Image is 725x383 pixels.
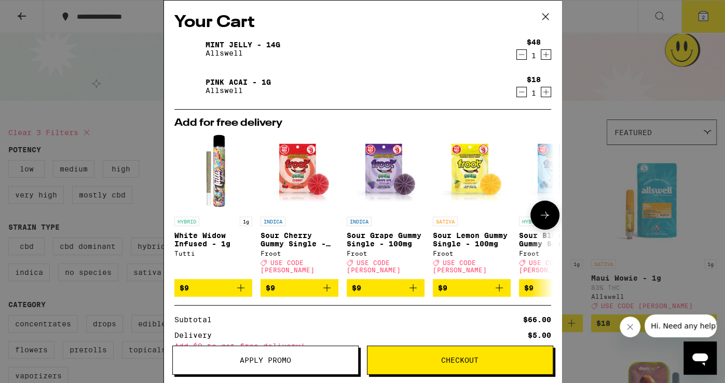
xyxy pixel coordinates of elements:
[352,284,361,292] span: $9
[206,78,271,86] a: Pink Acai - 1g
[261,134,338,279] a: Open page for Sour Cherry Gummy Single - 100mg from Froot
[266,284,275,292] span: $9
[519,259,573,273] span: USE CODE [PERSON_NAME]
[347,217,372,226] p: INDICA
[206,41,280,49] a: Mint Jelly - 14g
[206,86,271,95] p: Allswell
[174,316,219,323] div: Subtotal
[347,250,425,257] div: Froot
[6,7,75,16] span: Hi. Need any help?
[261,279,338,297] button: Add to bag
[174,279,252,297] button: Add to bag
[261,231,338,248] p: Sour Cherry Gummy Single - 100mg
[347,231,425,248] p: Sour Grape Gummy Single - 100mg
[174,332,219,339] div: Delivery
[519,217,544,226] p: HYBRID
[174,34,203,63] img: Mint Jelly - 14g
[347,259,401,273] span: USE CODE [PERSON_NAME]
[180,284,189,292] span: $9
[174,250,252,257] div: Tutti
[174,134,252,212] img: Tutti - White Widow Infused - 1g
[261,134,338,212] img: Froot - Sour Cherry Gummy Single - 100mg
[433,259,487,273] span: USE CODE [PERSON_NAME]
[174,118,551,128] h2: Add for free delivery
[527,75,541,84] div: $18
[527,51,541,60] div: 1
[240,356,291,364] span: Apply Promo
[519,134,597,279] a: Open page for Sour Blue Razz Gummy Single - 100mg from Froot
[441,356,478,364] span: Checkout
[174,231,252,248] p: White Widow Infused - 1g
[519,279,597,297] button: Add to bag
[433,134,511,212] img: Froot - Sour Lemon Gummy Single - 100mg
[174,11,551,34] h2: Your Cart
[174,342,551,350] div: Add $9 to get free delivery!
[261,250,338,257] div: Froot
[620,316,640,337] iframe: Close message
[438,284,447,292] span: $9
[261,259,314,273] span: USE CODE [PERSON_NAME]
[519,250,597,257] div: Froot
[347,134,425,212] img: Froot - Sour Grape Gummy Single - 100mg
[433,134,511,279] a: Open page for Sour Lemon Gummy Single - 100mg from Froot
[433,231,511,248] p: Sour Lemon Gummy Single - 100mg
[433,250,511,257] div: Froot
[527,89,541,97] div: 1
[524,284,534,292] span: $9
[174,72,203,101] img: Pink Acai - 1g
[433,279,511,297] button: Add to bag
[174,134,252,279] a: Open page for White Widow Infused - 1g from Tutti
[516,87,527,97] button: Decrement
[527,38,541,46] div: $48
[683,341,717,375] iframe: Button to launch messaging window
[645,314,717,337] iframe: Message from company
[261,217,285,226] p: INDICA
[528,332,551,339] div: $5.00
[172,346,359,375] button: Apply Promo
[519,231,597,248] p: Sour Blue Razz Gummy Single - 100mg
[347,279,425,297] button: Add to bag
[367,346,553,375] button: Checkout
[541,87,551,97] button: Increment
[541,49,551,60] button: Increment
[347,134,425,279] a: Open page for Sour Grape Gummy Single - 100mg from Froot
[516,49,527,60] button: Decrement
[523,316,551,323] div: $66.00
[433,217,458,226] p: SATIVA
[240,217,252,226] p: 1g
[206,49,280,57] p: Allswell
[519,134,597,212] img: Froot - Sour Blue Razz Gummy Single - 100mg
